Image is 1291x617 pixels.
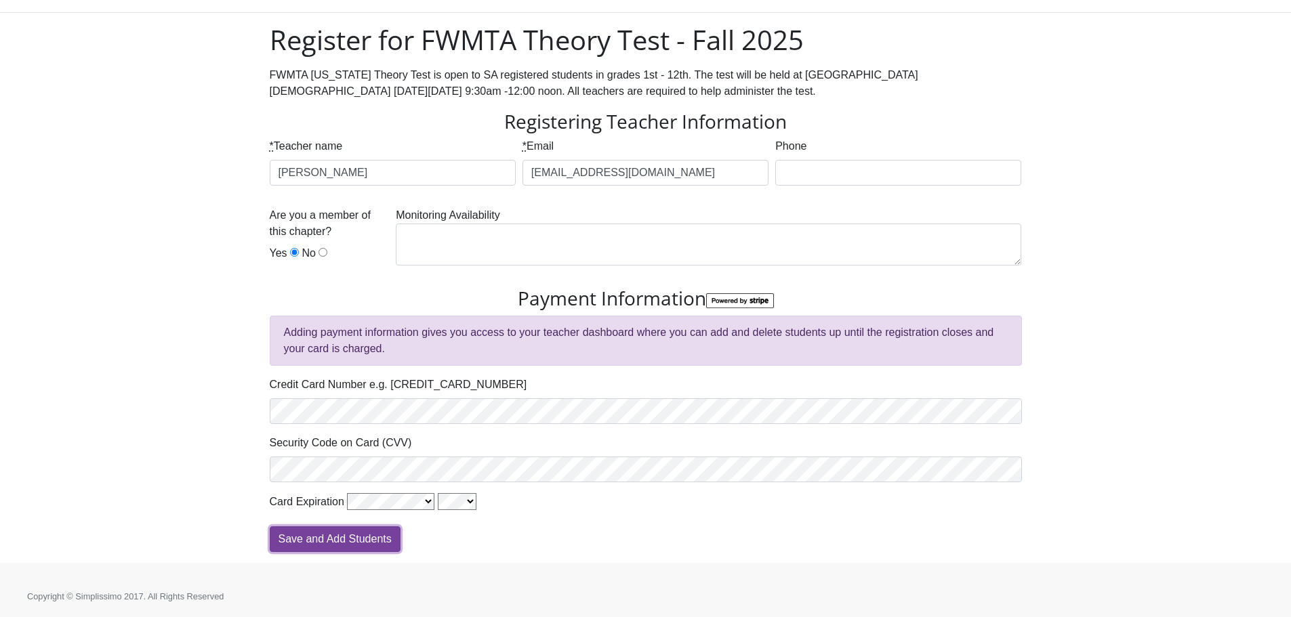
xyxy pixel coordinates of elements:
label: Phone [775,138,806,154]
abbr: required [270,140,274,152]
abbr: required [522,140,527,152]
label: Teacher name [270,138,343,154]
div: FWMTA [US_STATE] Theory Test is open to SA registered students in grades 1st - 12th. The test wil... [270,67,1022,100]
label: Are you a member of this chapter? [270,207,390,240]
label: Yes [270,245,287,261]
label: Security Code on Card (CVV) [270,435,412,451]
label: No [302,245,316,261]
p: Copyright © Simplissimo 2017. All Rights Reserved [27,590,1264,603]
div: Monitoring Availability [392,207,1025,276]
img: StripeBadge-6abf274609356fb1c7d224981e4c13d8e07f95b5cc91948bd4e3604f74a73e6b.png [706,293,774,309]
label: Credit Card Number e.g. [CREDIT_CARD_NUMBER] [270,377,527,393]
div: Adding payment information gives you access to your teacher dashboard where you can add and delet... [270,316,1022,366]
h3: Payment Information [270,287,1022,310]
input: Save and Add Students [270,526,401,552]
label: Email [522,138,554,154]
h1: Register for FWMTA Theory Test - Fall 2025 [270,24,1022,56]
h3: Registering Teacher Information [270,110,1022,133]
label: Card Expiration [270,494,344,510]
